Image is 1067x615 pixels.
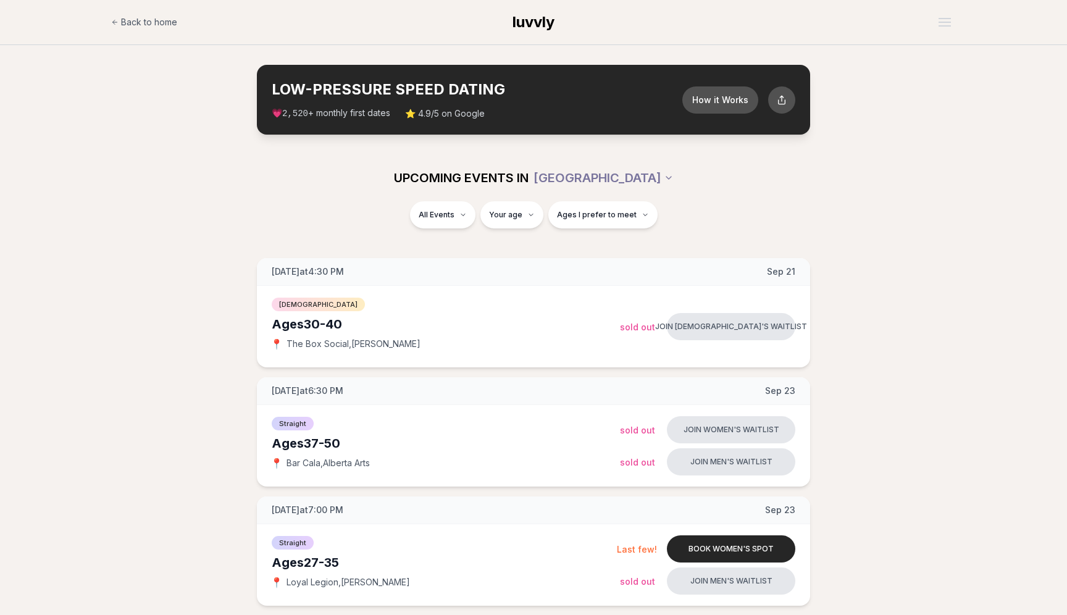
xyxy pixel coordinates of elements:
button: Join men's waitlist [667,567,795,595]
span: [DATE] at 6:30 PM [272,385,343,397]
div: Ages 37-50 [272,435,620,452]
span: The Box Social , [PERSON_NAME] [287,338,421,350]
span: All Events [419,210,454,220]
span: 📍 [272,458,282,468]
button: How it Works [682,86,758,114]
button: Book women's spot [667,535,795,563]
span: Sold Out [620,322,655,332]
button: Join women's waitlist [667,416,795,443]
span: Sold Out [620,576,655,587]
span: Loyal Legion , [PERSON_NAME] [287,576,410,588]
button: Ages I prefer to meet [548,201,658,228]
a: luvvly [513,12,554,32]
span: Sold Out [620,425,655,435]
span: Sep 23 [765,504,795,516]
span: Sold Out [620,457,655,467]
span: Sep 21 [767,266,795,278]
span: Bar Cala , Alberta Arts [287,457,370,469]
a: Back to home [111,10,177,35]
h2: LOW-PRESSURE SPEED DATING [272,80,682,99]
button: Join men's waitlist [667,448,795,475]
button: [GEOGRAPHIC_DATA] [533,164,674,191]
span: 2,520 [282,109,308,119]
span: [DATE] at 7:00 PM [272,504,343,516]
div: Ages 30-40 [272,316,620,333]
span: Straight [272,417,314,430]
span: luvvly [513,13,554,31]
span: Sep 23 [765,385,795,397]
button: Join [DEMOGRAPHIC_DATA]'s waitlist [667,313,795,340]
span: Ages I prefer to meet [557,210,637,220]
span: 💗 + monthly first dates [272,107,390,120]
span: [DATE] at 4:30 PM [272,266,344,278]
span: 📍 [272,339,282,349]
span: Back to home [121,16,177,28]
span: Your age [489,210,522,220]
div: Ages 27-35 [272,554,617,571]
button: All Events [410,201,475,228]
button: Your age [480,201,543,228]
span: UPCOMING EVENTS IN [394,169,529,186]
span: ⭐ 4.9/5 on Google [405,107,485,120]
span: [DEMOGRAPHIC_DATA] [272,298,365,311]
span: 📍 [272,577,282,587]
span: Last few! [617,544,657,554]
span: Straight [272,536,314,550]
button: Open menu [934,13,956,31]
